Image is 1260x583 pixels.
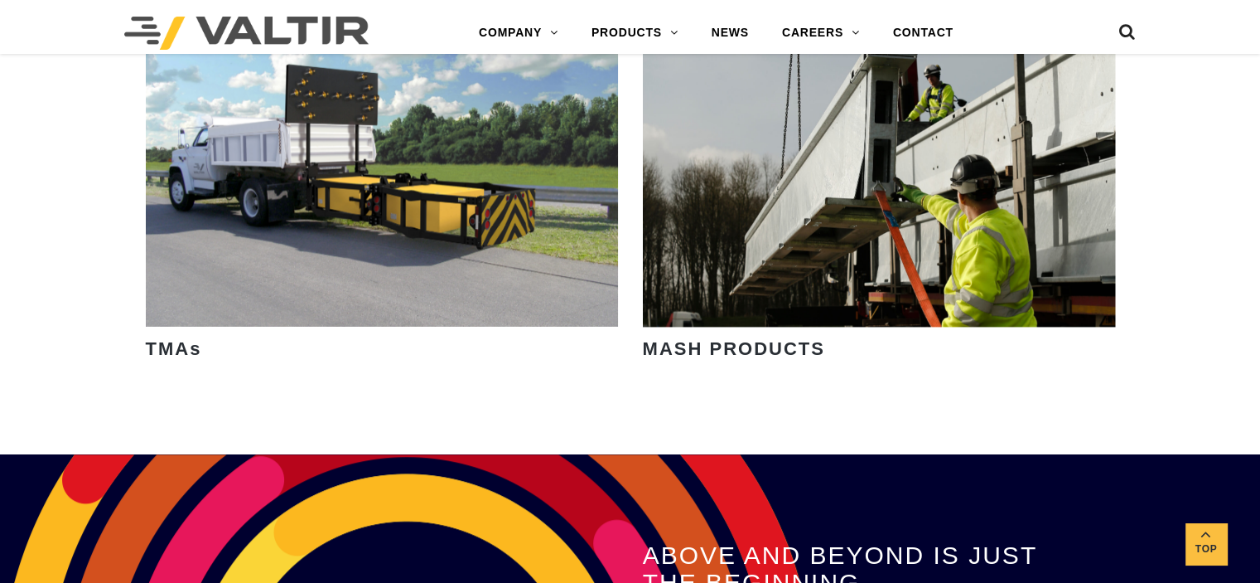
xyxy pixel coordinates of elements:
[695,17,765,50] a: NEWS
[876,17,970,50] a: CONTACT
[765,17,876,50] a: CAREERS
[124,17,369,50] img: Valtir
[575,17,695,50] a: PRODUCTS
[146,338,202,359] strong: TMAs
[462,17,575,50] a: COMPANY
[643,338,825,359] strong: MASH PRODUCTS
[1185,540,1227,559] span: Top
[1185,523,1227,565] a: Top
